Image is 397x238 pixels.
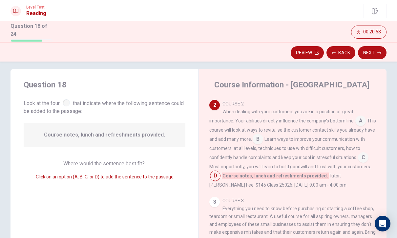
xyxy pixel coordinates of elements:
[355,116,366,126] span: A
[375,216,390,231] div: Open Intercom Messenger
[214,80,369,90] h4: Course Information - [GEOGRAPHIC_DATA]
[358,46,387,59] button: Next
[26,5,46,9] span: Level Test
[253,134,263,144] span: B
[363,29,381,35] span: 00:20:53
[209,118,376,142] span: This course will look at ways to revitalise the customer contact skills you already have and add ...
[26,9,46,17] h1: Reading
[351,26,387,39] button: 00:20:53
[24,98,185,115] span: Look at the four that indicate where the following sentence could be added to the passage:
[209,137,365,160] span: Learn ways to improve your communication with customers, at all levels, techniques to use with di...
[63,160,146,167] span: Where would the sentence best fit?
[36,174,174,179] span: Click on an option (A, B, C, or D) to add the sentence to the passage
[24,80,185,90] h4: Question 18
[10,22,52,38] h1: Question 18 of 24
[209,100,220,110] div: 2
[358,152,368,163] span: C
[44,131,165,139] span: Course notes, lunch and refreshments provided.
[210,171,220,181] span: D
[291,46,324,59] button: Review
[209,101,355,123] span: COURSE 2 When dealing with your customers you are in a position of great importance. Your abiliti...
[209,197,220,207] div: 3
[326,46,355,59] button: Back
[222,173,329,179] span: Course notes, lunch and refreshments provided.
[209,164,371,169] span: Most importantly, you will learn to build goodwill and trust with your customers.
